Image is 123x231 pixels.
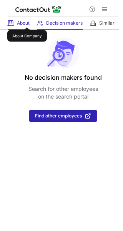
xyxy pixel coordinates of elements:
[35,113,82,119] span: Find other employees
[99,20,115,26] span: Similar
[46,20,83,26] span: Decision makers
[28,85,98,100] p: Search for other employees on the search portal
[15,5,61,14] img: ContactOut v5.3.10
[25,73,102,82] header: No decision makers found
[17,20,30,26] span: About
[47,37,80,68] img: No leads found
[29,110,97,122] button: Find other employees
